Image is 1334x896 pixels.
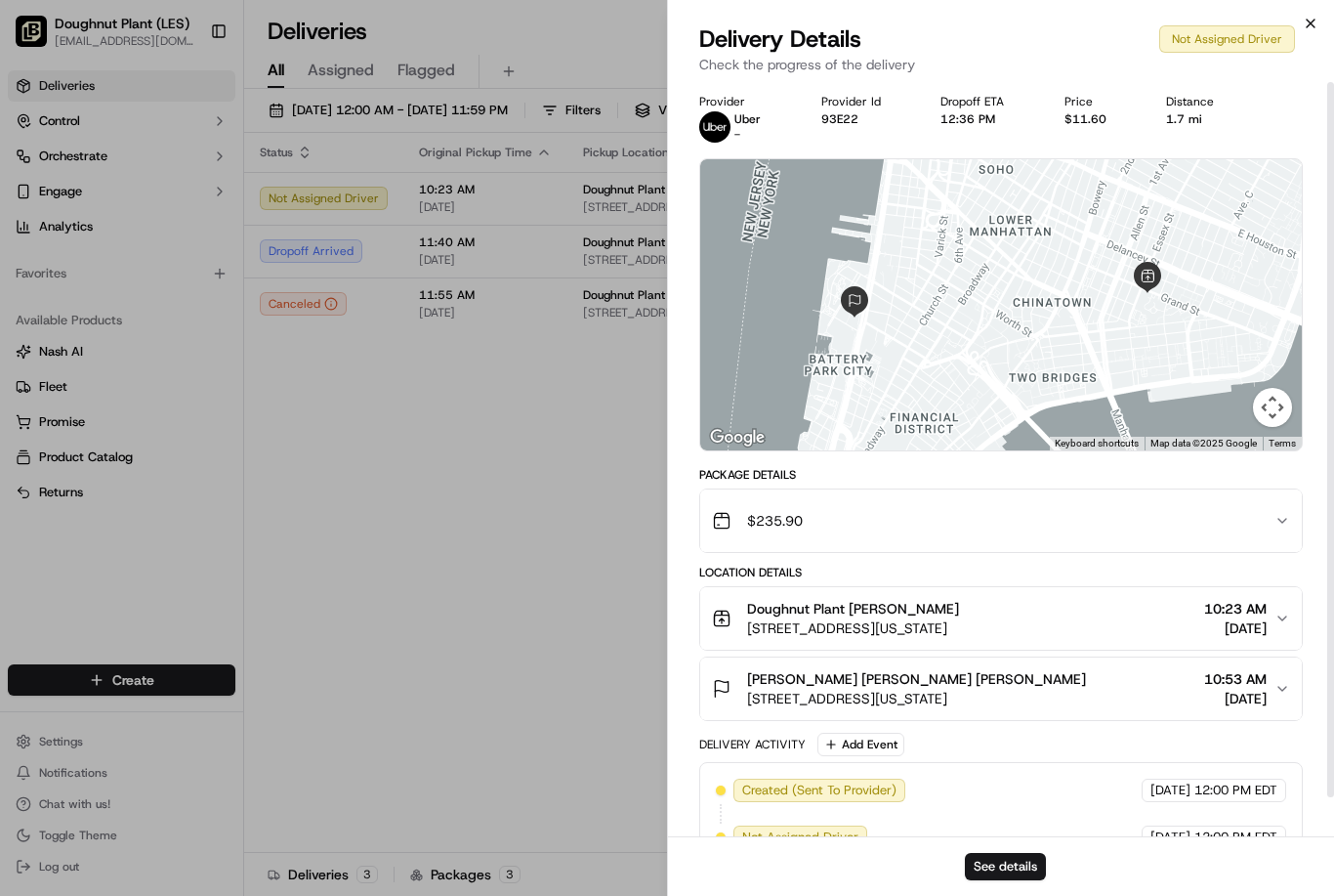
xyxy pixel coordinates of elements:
div: Price [1064,94,1136,109]
button: Map camera controls [1253,388,1292,427]
div: Distance [1166,94,1243,109]
div: 12:36 PM [940,111,1033,127]
span: Map data ©2025 Google [1150,438,1257,448]
span: API Documentation [185,283,313,303]
p: Check the progress of the delivery [699,55,1303,74]
span: [STREET_ADDRESS][US_STATE] [747,689,1086,708]
img: 1736555255976-a54dd68f-1ca7-489b-9aae-adbdc363a1c4 [20,187,55,222]
span: Pylon [194,331,236,346]
div: 💻 [165,285,181,301]
a: Powered byPylon [138,330,236,346]
span: Knowledge Base [39,283,149,303]
span: [DATE] [1150,829,1190,846]
button: [PERSON_NAME] [PERSON_NAME] [PERSON_NAME][STREET_ADDRESS][US_STATE]10:53 AM[DATE] [700,658,1302,720]
img: uber-new-logo.jpeg [699,111,730,143]
a: 💻API Documentation [157,276,321,311]
div: Package Details [699,467,1303,483]
div: Delivery Activity [699,737,806,752]
div: We're available if you need us! [66,206,247,222]
img: Google [705,425,770,450]
div: $11.60 [1064,111,1136,127]
div: Start new chat [66,187,320,206]
span: [DATE] [1204,689,1267,708]
img: Nash [20,20,59,59]
div: Provider Id [821,94,910,109]
p: Uber [734,111,761,127]
span: Created (Sent To Provider) [742,782,896,799]
a: Terms (opens in new tab) [1269,438,1296,448]
button: Add Event [817,733,904,756]
a: 📗Knowledge Base [12,276,157,311]
button: See details [965,853,1046,880]
span: [STREET_ADDRESS][US_STATE] [747,619,959,638]
span: [DATE] [1204,619,1267,638]
button: 93E22 [821,111,858,127]
button: $235.90 [700,490,1302,552]
span: [DATE] [1150,782,1190,799]
span: Not Assigned Driver [742,829,858,846]
span: 12:00 PM EDT [1194,829,1277,846]
span: [PERSON_NAME] [PERSON_NAME] [PERSON_NAME] [747,669,1086,689]
span: $235.90 [747,511,803,531]
span: Doughnut Plant [PERSON_NAME] [747,599,959,619]
div: Provider [699,94,790,109]
span: 12:00 PM EDT [1194,782,1277,799]
input: Got a question? Start typing here... [51,126,352,147]
button: Doughnut Plant [PERSON_NAME][STREET_ADDRESS][US_STATE]10:23 AM[DATE] [700,587,1302,650]
span: 10:53 AM [1204,669,1267,689]
span: Delivery Details [699,23,861,55]
div: Dropoff ETA [940,94,1033,109]
div: Location Details [699,565,1303,580]
span: 10:23 AM [1204,599,1267,619]
button: Start new chat [332,192,355,216]
div: 1.7 mi [1166,111,1243,127]
span: - [734,127,740,143]
button: Keyboard shortcuts [1055,437,1139,450]
a: Open this area in Google Maps (opens a new window) [705,425,770,450]
div: 📗 [20,285,35,301]
p: Welcome 👋 [20,78,355,109]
